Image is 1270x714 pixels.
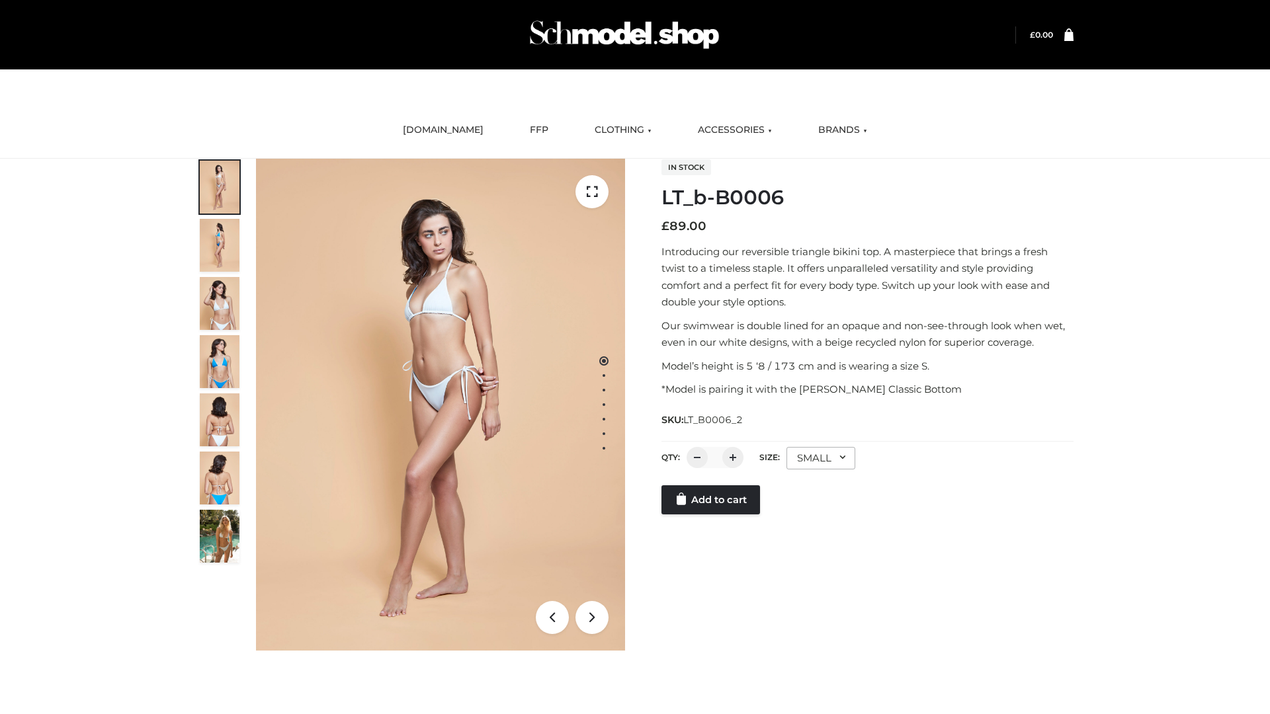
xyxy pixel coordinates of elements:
[525,9,724,61] img: Schmodel Admin 964
[661,485,760,514] a: Add to cart
[1030,30,1053,40] a: £0.00
[520,116,558,145] a: FFP
[200,335,239,388] img: ArielClassicBikiniTop_CloudNine_AzureSky_OW114ECO_4-scaled.jpg
[393,116,493,145] a: [DOMAIN_NAME]
[786,447,855,469] div: SMALL
[661,159,711,175] span: In stock
[661,219,669,233] span: £
[683,414,743,426] span: LT_B0006_2
[661,452,680,462] label: QTY:
[1030,30,1053,40] bdi: 0.00
[661,186,1074,210] h1: LT_b-B0006
[808,116,877,145] a: BRANDS
[200,219,239,272] img: ArielClassicBikiniTop_CloudNine_AzureSky_OW114ECO_2-scaled.jpg
[688,116,782,145] a: ACCESSORIES
[1030,30,1035,40] span: £
[661,358,1074,375] p: Model’s height is 5 ‘8 / 173 cm and is wearing a size S.
[200,277,239,330] img: ArielClassicBikiniTop_CloudNine_AzureSky_OW114ECO_3-scaled.jpg
[661,243,1074,311] p: Introducing our reversible triangle bikini top. A masterpiece that brings a fresh twist to a time...
[585,116,661,145] a: CLOTHING
[200,161,239,214] img: ArielClassicBikiniTop_CloudNine_AzureSky_OW114ECO_1-scaled.jpg
[661,381,1074,398] p: *Model is pairing it with the [PERSON_NAME] Classic Bottom
[200,393,239,446] img: ArielClassicBikiniTop_CloudNine_AzureSky_OW114ECO_7-scaled.jpg
[200,510,239,563] img: Arieltop_CloudNine_AzureSky2.jpg
[661,412,744,428] span: SKU:
[661,317,1074,351] p: Our swimwear is double lined for an opaque and non-see-through look when wet, even in our white d...
[661,219,706,233] bdi: 89.00
[256,159,625,651] img: LT_b-B0006
[759,452,780,462] label: Size:
[200,452,239,504] img: ArielClassicBikiniTop_CloudNine_AzureSky_OW114ECO_8-scaled.jpg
